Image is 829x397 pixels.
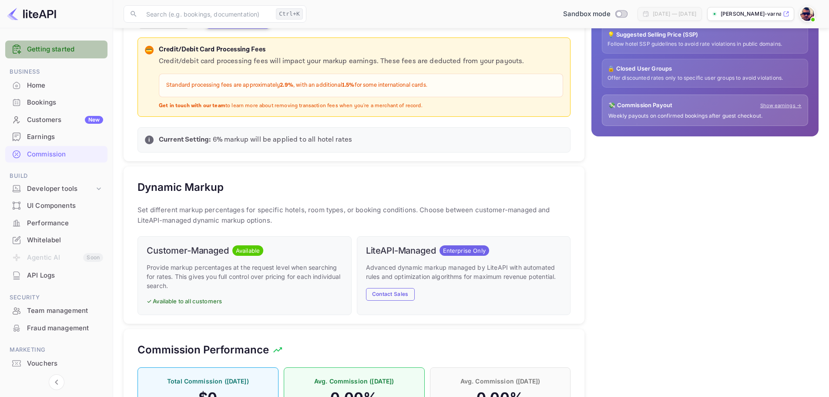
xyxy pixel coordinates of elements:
[5,41,107,58] div: Getting started
[5,171,107,181] span: Build
[5,302,107,319] div: Team management
[27,98,103,108] div: Bookings
[5,146,107,163] div: Commission
[5,77,107,93] a: Home
[608,112,802,120] p: Weekly payouts on confirmed bookings after guest checkout.
[342,81,355,89] strong: 1.5%
[5,215,107,231] a: Performance
[138,180,224,194] h5: Dynamic Markup
[653,10,696,18] div: [DATE] — [DATE]
[166,81,556,90] p: Standard processing fees are approximately , with an additional for some international cards.
[5,94,107,111] div: Bookings
[159,56,563,67] p: Credit/debit card processing fees will impact your markup earnings. These fees are deducted from ...
[5,302,107,319] a: Team management
[159,135,563,145] p: 6 % markup will be applied to all hotel rates
[27,306,103,316] div: Team management
[5,267,107,284] div: API Logs
[5,320,107,336] a: Fraud management
[147,297,342,306] p: ✓ Available to all customers
[5,129,107,145] a: Earnings
[276,8,303,20] div: Ctrl+K
[27,44,103,54] a: Getting started
[607,75,802,82] p: Offer discounted rates only to specific user groups to avoid violations.
[366,288,415,301] button: Contact Sales
[7,7,56,21] img: LiteAPI logo
[560,9,631,19] div: Switch to Production mode
[27,323,103,333] div: Fraud management
[607,31,802,39] p: 💡 Suggested Selling Price (SSP)
[366,245,436,256] h6: LiteAPI-Managed
[5,232,107,248] a: Whitelabel
[5,232,107,249] div: Whitelabel
[5,77,107,94] div: Home
[27,149,103,159] div: Commission
[607,64,802,73] p: 🔒 Closed User Groups
[607,41,802,48] p: Follow hotel SSP guidelines to avoid rate violations in public domains.
[5,215,107,232] div: Performance
[146,46,152,54] p: 💳
[439,377,562,386] p: Avg. Commission ([DATE])
[85,116,103,124] div: New
[5,267,107,283] a: API Logs
[138,205,571,226] p: Set different markup percentages for specific hotels, room types, or booking conditions. Choose b...
[147,377,269,386] p: Total Commission ([DATE])
[159,102,225,109] strong: Get in touch with our team
[49,374,64,390] button: Collapse navigation
[5,94,107,110] a: Bookings
[366,263,562,281] p: Advanced dynamic markup managed by LiteAPI with automated rules and optimization algorithms for m...
[293,377,416,386] p: Avg. Commission ([DATE])
[27,115,103,125] div: Customers
[280,81,293,89] strong: 2.9%
[159,135,211,144] strong: Current Setting:
[800,7,814,21] img: Antonis Varnava
[5,345,107,355] span: Marketing
[232,247,263,255] span: Available
[147,245,229,256] h6: Customer-Managed
[721,10,781,18] p: [PERSON_NAME]-varnava-7lpe5....
[5,355,107,372] div: Vouchers
[5,355,107,371] a: Vouchers
[27,201,103,211] div: UI Components
[5,197,107,214] a: UI Components
[5,112,107,128] a: CustomersNew
[159,102,563,110] p: to learn more about removing transaction fees when you're a merchant of record.
[27,218,103,228] div: Performance
[27,359,103,369] div: Vouchers
[5,293,107,302] span: Security
[5,129,107,146] div: Earnings
[563,9,611,19] span: Sandbox mode
[5,146,107,162] a: Commission
[27,271,103,281] div: API Logs
[5,67,107,77] span: Business
[148,136,150,144] p: i
[147,263,342,290] p: Provide markup percentages at the request level when searching for rates. This gives you full con...
[27,81,103,91] div: Home
[608,101,672,110] p: 💸 Commission Payout
[5,181,107,197] div: Developer tools
[5,197,107,214] div: UI Components
[141,5,272,23] input: Search (e.g. bookings, documentation)
[138,343,269,357] h5: Commission Performance
[27,184,94,194] div: Developer tools
[760,102,802,109] a: Show earnings →
[159,45,563,55] p: Credit/Debit Card Processing Fees
[27,235,103,245] div: Whitelabel
[440,247,489,255] span: Enterprise Only
[27,132,103,142] div: Earnings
